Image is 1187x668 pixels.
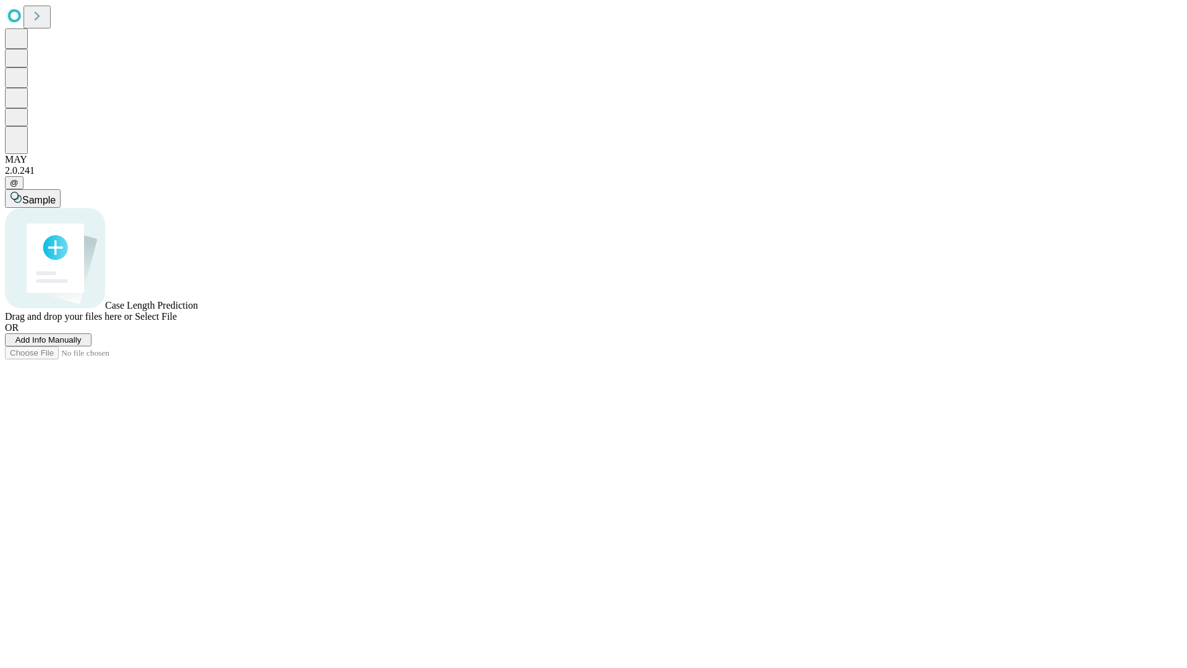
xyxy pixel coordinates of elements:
button: Add Info Manually [5,333,91,346]
span: Select File [135,311,177,322]
span: Sample [22,195,56,205]
div: MAY [5,154,1182,165]
button: Sample [5,189,61,208]
span: Add Info Manually [15,335,82,345]
span: Drag and drop your files here or [5,311,132,322]
span: OR [5,322,19,333]
span: Case Length Prediction [105,300,198,310]
span: @ [10,178,19,187]
button: @ [5,176,23,189]
div: 2.0.241 [5,165,1182,176]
